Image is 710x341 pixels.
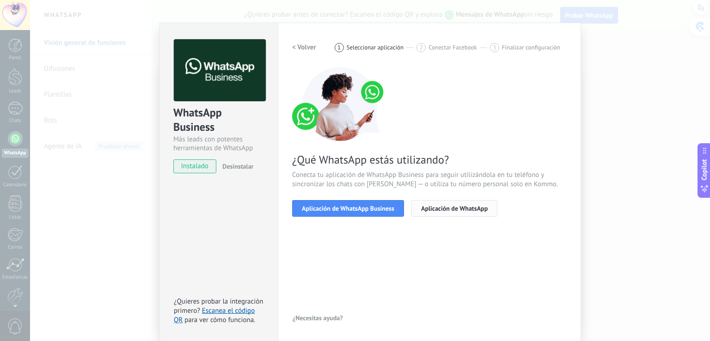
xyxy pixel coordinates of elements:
span: Conectar Facebook [428,44,477,51]
span: ¿Quieres probar la integración primero? [174,297,263,315]
span: ¿Necesitas ayuda? [293,315,343,321]
span: Desinstalar [222,162,253,170]
span: Aplicación de WhatsApp [421,205,488,212]
span: instalado [174,159,216,173]
img: logo_main.png [174,39,266,102]
div: Más leads con potentes herramientas de WhatsApp [173,135,264,152]
span: Conecta tu aplicación de WhatsApp Business para seguir utilizándola en tu teléfono y sincronizar ... [292,170,567,189]
h2: < Volver [292,43,316,52]
a: Escanea el código QR [174,306,255,324]
button: ¿Necesitas ayuda? [292,311,343,325]
span: Seleccionar aplicación [347,44,404,51]
span: 3 [493,43,496,51]
button: Desinstalar [219,159,253,173]
span: 2 [420,43,423,51]
span: Finalizar configuración [502,44,560,51]
button: < Volver [292,39,316,56]
span: Copilot [700,159,709,181]
span: para ver cómo funciona. [184,316,255,324]
button: Aplicación de WhatsApp [411,200,497,217]
span: 1 [337,43,341,51]
img: connect number [292,67,389,141]
span: ¿Qué WhatsApp estás utilizando? [292,152,567,167]
span: Aplicación de WhatsApp Business [302,205,394,212]
div: WhatsApp Business [173,105,264,135]
button: Aplicación de WhatsApp Business [292,200,404,217]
